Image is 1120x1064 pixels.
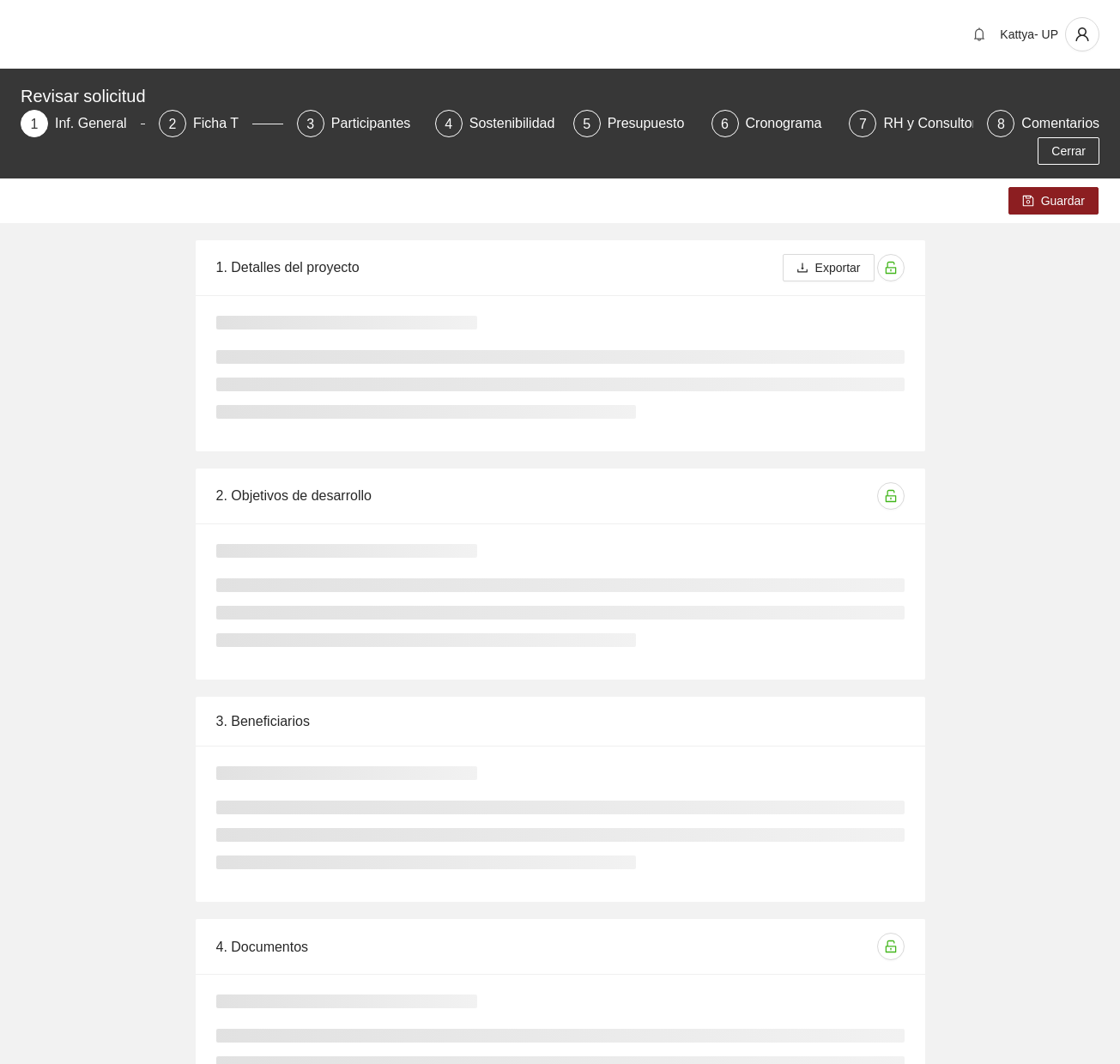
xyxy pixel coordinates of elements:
[55,110,141,137] div: Inf. General
[469,110,569,137] div: Sostenibilidad
[877,482,905,510] button: unlock
[31,117,39,131] span: 1
[573,110,698,137] div: 5Presupuesto
[966,27,992,41] span: bell
[1022,195,1034,209] span: save
[1000,27,1058,41] span: Kattya- UP
[1021,110,1099,137] div: Comentarios
[331,110,425,137] div: Participantes
[878,940,904,953] span: unlock
[878,489,904,503] span: unlock
[966,21,993,48] button: bell
[216,243,783,292] div: 1. Detalles del proyecto
[159,110,283,137] div: 2Ficha T
[216,697,905,746] div: 3. Beneficiarios
[859,117,867,131] span: 7
[1065,17,1099,51] button: user
[877,933,905,960] button: unlock
[1051,142,1086,160] span: Cerrar
[297,110,421,137] div: 3Participantes
[1041,191,1085,210] span: Guardar
[878,261,904,275] span: unlock
[21,82,1089,110] div: Revisar solicitud
[168,117,176,131] span: 2
[445,117,452,131] span: 4
[883,110,1004,137] div: RH y Consultores
[216,922,875,971] div: 4. Documentos
[1066,27,1099,42] span: user
[306,117,314,131] span: 3
[746,110,836,137] div: Cronograma
[997,117,1005,131] span: 8
[216,471,875,520] div: 2. Objetivos de desarrollo
[987,110,1099,137] div: 8Comentarios
[877,254,905,281] button: unlock
[435,110,560,137] div: 4Sostenibilidad
[583,117,590,131] span: 5
[711,110,836,137] div: 6Cronograma
[783,254,875,281] button: downloadExportar
[815,258,861,277] span: Exportar
[849,110,973,137] div: 7RH y Consultores
[721,117,729,131] span: 6
[1038,137,1099,165] button: Cerrar
[796,262,808,275] span: download
[193,110,252,137] div: Ficha T
[608,110,699,137] div: Presupuesto
[21,110,145,137] div: 1Inf. General
[1008,187,1099,215] button: saveGuardar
